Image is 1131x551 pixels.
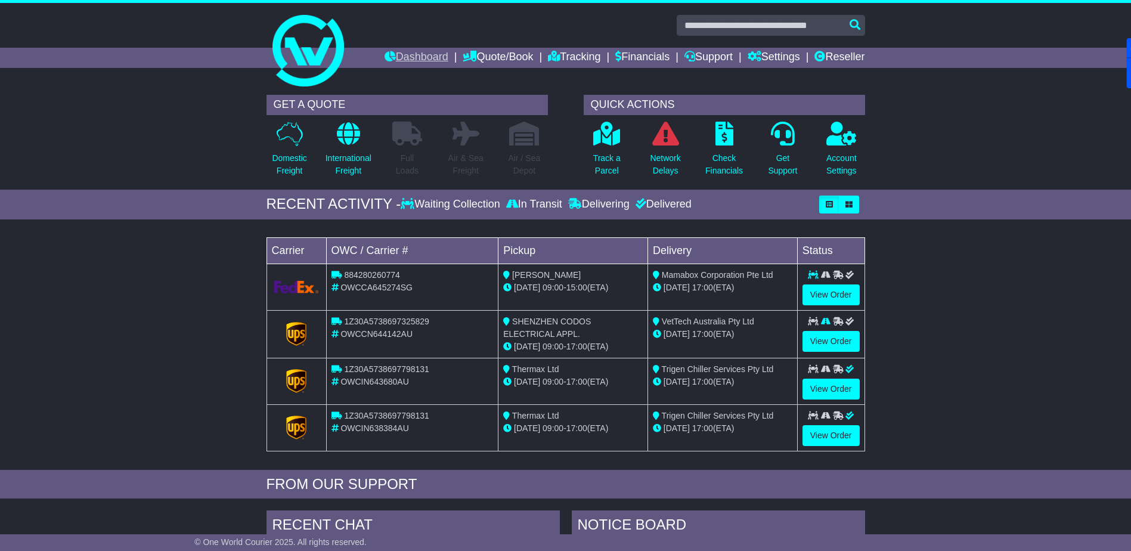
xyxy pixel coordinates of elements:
a: View Order [802,379,860,400]
p: Track a Parcel [593,152,621,177]
span: Trigen Chiller Services Pty Ltd [662,364,774,374]
div: QUICK ACTIONS [584,95,865,115]
div: (ETA) [653,281,792,294]
span: [PERSON_NAME] [512,270,581,280]
a: Quote/Book [463,48,533,68]
p: Account Settings [826,152,857,177]
p: Air / Sea Depot [509,152,541,177]
a: Settings [748,48,800,68]
td: Status [797,237,864,264]
span: [DATE] [514,283,540,292]
div: (ETA) [653,328,792,340]
td: Delivery [647,237,797,264]
span: 09:00 [543,377,563,386]
span: 1Z30A5738697798131 [344,411,429,420]
a: Tracking [548,48,600,68]
div: RECENT ACTIVITY - [267,196,401,213]
a: Dashboard [385,48,448,68]
a: View Order [802,284,860,305]
span: Thermax Ltd [512,364,559,374]
a: View Order [802,425,860,446]
span: 17:00 [692,377,713,386]
span: [DATE] [664,329,690,339]
span: [DATE] [514,377,540,386]
a: Financials [615,48,670,68]
span: 09:00 [543,423,563,433]
p: Domestic Freight [272,152,306,177]
a: NetworkDelays [649,121,681,184]
span: [DATE] [664,377,690,386]
span: 17:00 [566,377,587,386]
div: RECENT CHAT [267,510,560,543]
span: SHENZHEN CODOS ELECTRICAL APPL. [503,317,591,339]
span: © One World Courier 2025. All rights reserved. [194,537,367,547]
div: In Transit [503,198,565,211]
td: OWC / Carrier # [326,237,498,264]
div: (ETA) [653,422,792,435]
img: GetCarrierServiceLogo [274,281,319,293]
div: Delivering [565,198,633,211]
p: Network Delays [650,152,680,177]
span: 17:00 [692,283,713,292]
span: OWCCA645274SG [340,283,413,292]
span: Thermax Ltd [512,411,559,420]
a: Track aParcel [593,121,621,184]
span: [DATE] [664,283,690,292]
a: CheckFinancials [705,121,743,184]
span: 1Z30A5738697325829 [344,317,429,326]
img: GetCarrierServiceLogo [286,416,306,439]
span: 17:00 [566,423,587,433]
span: 17:00 [692,329,713,339]
div: - (ETA) [503,376,643,388]
div: - (ETA) [503,422,643,435]
div: Delivered [633,198,692,211]
span: 17:00 [566,342,587,351]
span: 09:00 [543,283,563,292]
span: 15:00 [566,283,587,292]
div: - (ETA) [503,340,643,353]
a: GetSupport [767,121,798,184]
span: [DATE] [664,423,690,433]
p: Check Financials [705,152,743,177]
td: Pickup [498,237,648,264]
span: [DATE] [514,423,540,433]
a: AccountSettings [826,121,857,184]
div: Waiting Collection [401,198,503,211]
span: 09:00 [543,342,563,351]
div: - (ETA) [503,281,643,294]
div: (ETA) [653,376,792,388]
a: InternationalFreight [325,121,372,184]
span: VetTech Australia Pty Ltd [662,317,754,326]
span: Trigen Chiller Services Pty Ltd [662,411,774,420]
div: FROM OUR SUPPORT [267,476,865,493]
p: International Freight [326,152,371,177]
span: OWCIN643680AU [340,377,408,386]
span: 17:00 [692,423,713,433]
p: Full Loads [392,152,422,177]
a: Reseller [814,48,864,68]
p: Air & Sea Freight [448,152,484,177]
img: GetCarrierServiceLogo [286,369,306,393]
div: GET A QUOTE [267,95,548,115]
p: Get Support [768,152,797,177]
span: OWCIN638384AU [340,423,408,433]
a: View Order [802,331,860,352]
span: [DATE] [514,342,540,351]
span: 884280260774 [344,270,399,280]
a: DomesticFreight [271,121,307,184]
a: Support [684,48,733,68]
span: 1Z30A5738697798131 [344,364,429,374]
td: Carrier [267,237,326,264]
span: OWCCN644142AU [340,329,413,339]
span: Mamabox Corporation Pte Ltd [662,270,773,280]
img: GetCarrierServiceLogo [286,322,306,346]
div: NOTICE BOARD [572,510,865,543]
